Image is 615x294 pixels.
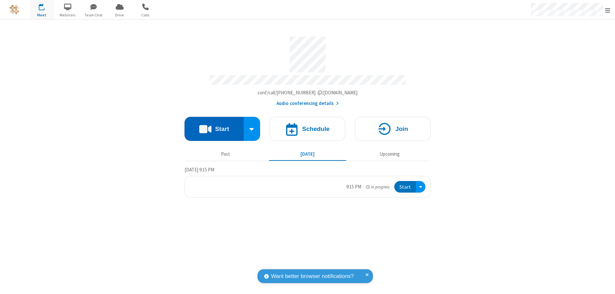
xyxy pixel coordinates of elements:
[346,183,361,191] div: 9:15 PM
[394,181,416,193] button: Start
[269,148,346,160] button: [DATE]
[56,12,80,18] span: Webinars
[258,90,358,96] span: Copy my meeting room link
[10,5,19,14] img: QA Selenium DO NOT DELETE OR CHANGE
[215,126,229,132] h4: Start
[184,166,430,198] section: Today's Meetings
[395,126,408,132] h4: Join
[351,148,428,160] button: Upcoming
[184,167,214,173] span: [DATE] 9:15 PM
[355,117,430,141] button: Join
[416,181,425,193] div: Open menu
[82,12,106,18] span: Team Chat
[271,272,354,281] span: Want better browser notifications?
[184,32,430,107] section: Account details
[184,117,244,141] button: Start
[134,12,158,18] span: Calls
[302,126,330,132] h4: Schedule
[366,184,389,190] em: in progress
[270,117,345,141] button: Schedule
[258,89,358,97] button: Copy my meeting room linkCopy my meeting room link
[108,12,132,18] span: Drive
[43,4,47,8] div: 1
[187,148,264,160] button: Past
[30,12,54,18] span: Meet
[244,117,260,141] div: Start conference options
[276,100,339,107] button: Audio conferencing details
